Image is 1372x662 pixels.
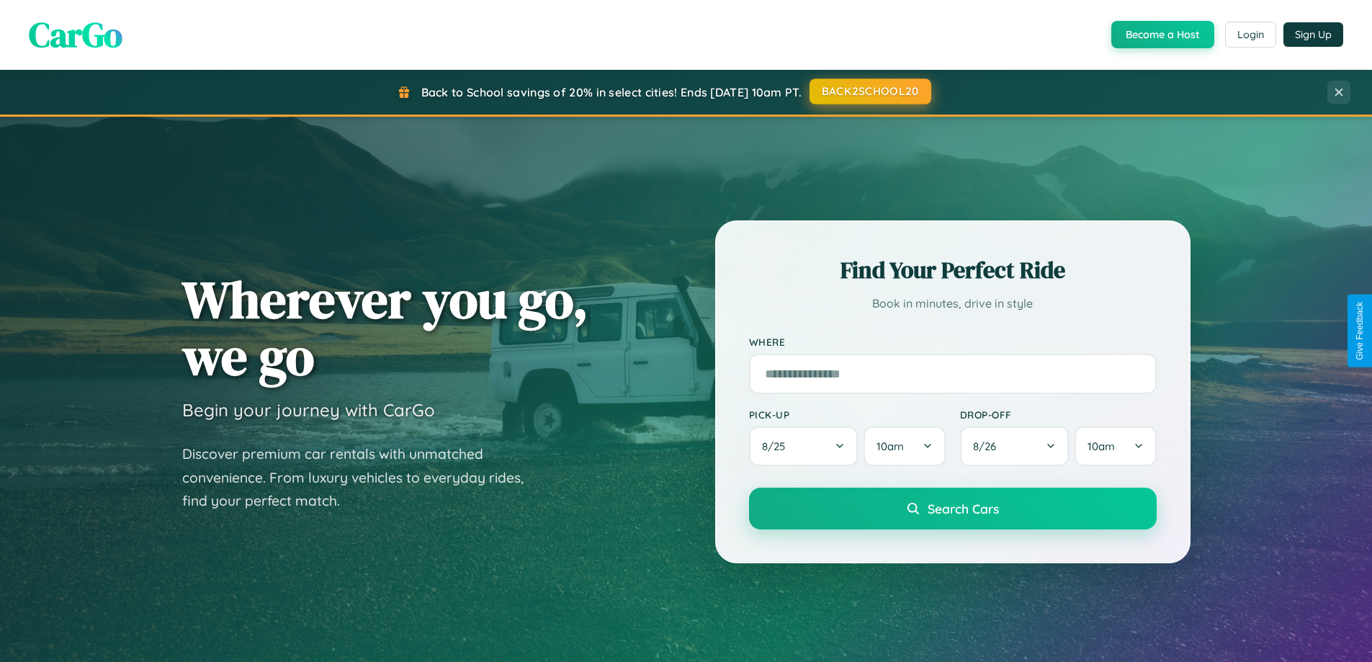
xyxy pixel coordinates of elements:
button: 10am [1075,426,1156,466]
span: 10am [1088,439,1115,453]
div: Give Feedback [1355,302,1365,360]
span: Search Cars [928,501,999,516]
h2: Find Your Perfect Ride [749,254,1157,286]
label: Drop-off [960,408,1157,421]
label: Pick-up [749,408,946,421]
button: Search Cars [749,488,1157,529]
p: Discover premium car rentals with unmatched convenience. From luxury vehicles to everyday rides, ... [182,442,542,513]
span: CarGo [29,11,122,58]
label: Where [749,336,1157,348]
span: Back to School savings of 20% in select cities! Ends [DATE] 10am PT. [421,85,802,99]
button: Become a Host [1111,21,1214,48]
p: Book in minutes, drive in style [749,293,1157,314]
button: BACK2SCHOOL20 [810,79,931,104]
button: 8/26 [960,426,1070,466]
h1: Wherever you go, we go [182,271,588,385]
button: 10am [864,426,945,466]
h3: Begin your journey with CarGo [182,399,435,421]
span: 8 / 26 [973,439,1003,453]
button: Sign Up [1283,22,1343,47]
span: 10am [876,439,904,453]
span: 8 / 25 [762,439,792,453]
button: Login [1225,22,1276,48]
button: 8/25 [749,426,858,466]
